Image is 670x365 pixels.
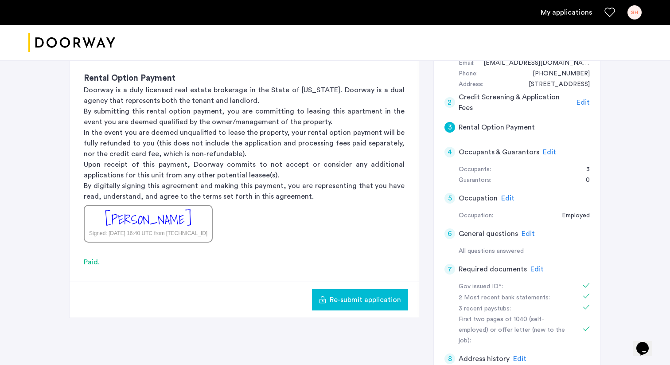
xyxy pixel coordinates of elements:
[459,246,590,257] div: All questions answered
[543,149,556,156] span: Edit
[84,257,405,267] div: Paid.
[541,7,592,18] a: My application
[459,293,570,303] div: 2 Most recent bank statements:
[459,175,491,186] div: Guarantors:
[84,106,405,127] p: By submitting this rental option payment, you are committing to leasing this apartment in the eve...
[459,228,518,239] h5: General questions
[522,230,535,237] span: Edit
[553,211,590,221] div: Employed
[633,330,661,356] iframe: chat widget
[604,7,615,18] a: Favorites
[577,175,590,186] div: 0
[28,26,115,59] img: logo
[312,289,408,310] button: button
[89,229,207,237] div: Signed: [DATE] 16:40 UTC from [TECHNICAL_ID]
[84,127,405,159] p: In the event you are deemed unqualified to lease the property, your rental option payment will be...
[577,165,590,175] div: 3
[444,193,455,204] div: 5
[459,353,510,364] h5: Address history
[459,165,491,175] div: Occupants:
[84,85,405,106] p: Doorway is a duly licensed real estate brokerage in the State of [US_STATE]. Doorway is a dual ag...
[459,282,570,292] div: Gov issued ID*:
[459,193,498,204] h5: Occupation
[444,147,455,157] div: 4
[459,69,478,79] div: Phone:
[530,266,544,273] span: Edit
[28,26,115,59] a: Cazamio logo
[524,69,590,79] div: +12039130552
[444,264,455,275] div: 7
[459,92,573,113] h5: Credit Screening & Application Fees
[84,181,405,202] p: By digitally signing this agreement and making this payment, you are representing that you have r...
[475,58,590,69] div: skyd@umich.edu
[105,210,191,229] div: [PERSON_NAME]
[444,122,455,133] div: 3
[84,72,405,85] h3: Rental Option Payment
[444,353,455,364] div: 8
[444,97,455,108] div: 2
[459,122,535,133] h5: Rental Option Payment
[501,195,514,202] span: Edit
[459,58,475,69] div: Email:
[459,264,527,275] h5: Required documents
[459,147,539,157] h5: Occupants & Guarantors
[444,228,455,239] div: 6
[577,99,590,106] span: Edit
[459,211,493,221] div: Occupation:
[330,294,401,305] span: Re-submit application
[627,5,642,20] div: SH
[513,355,526,362] span: Edit
[84,159,405,181] p: Upon receipt of this payment, Doorway commits to not accept or consider any additional applicatio...
[459,314,570,346] div: First two pages of 1040 (self-employed) or offer letter (new to the job):
[459,79,483,90] div: Address:
[459,304,570,314] div: 3 recent paystubs:
[520,79,590,90] div: 127 Golfview Lane, #3L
